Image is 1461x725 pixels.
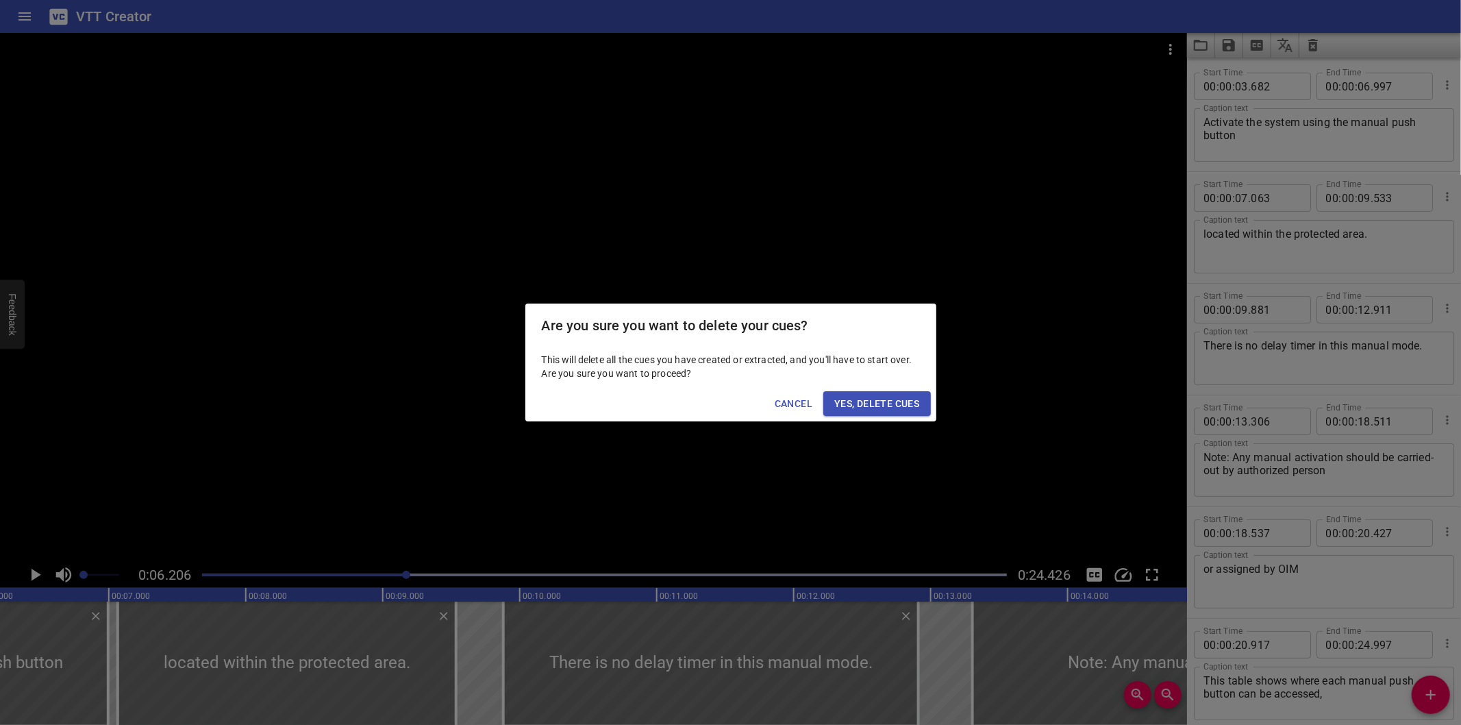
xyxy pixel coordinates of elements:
[775,395,812,413] span: Cancel
[823,391,930,417] button: Yes, Delete Cues
[769,391,818,417] button: Cancel
[542,315,920,336] h2: Are you sure you want to delete your cues?
[834,395,919,413] span: Yes, Delete Cues
[525,347,936,386] div: This will delete all the cues you have created or extracted, and you'll have to start over. Are y...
